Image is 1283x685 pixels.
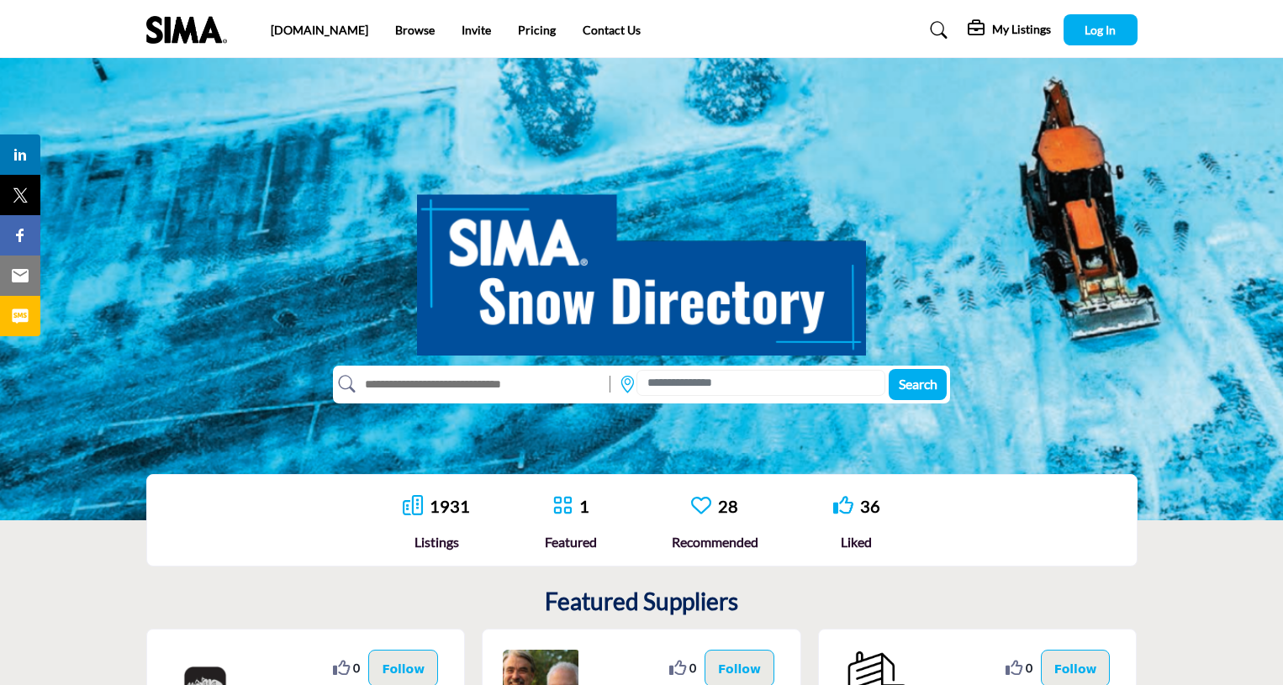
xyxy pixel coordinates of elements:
div: Recommended [672,532,758,552]
a: Go to Featured [552,495,573,518]
div: My Listings [968,20,1051,40]
a: Go to Recommended [691,495,711,518]
span: 0 [353,659,360,677]
span: Log In [1085,23,1116,37]
div: Featured [545,532,597,552]
h5: My Listings [992,22,1051,37]
button: Log In [1064,14,1138,45]
a: Pricing [518,23,556,37]
img: Rectangle%203585.svg [605,371,615,397]
a: 28 [718,496,738,516]
span: Search [899,376,937,392]
i: Go to Liked [833,495,853,515]
h2: Featured Suppliers [545,588,738,616]
p: Follow [382,659,425,677]
img: Site Logo [146,16,235,44]
p: Follow [718,659,761,677]
img: SIMA Snow Directory [417,176,866,356]
a: Invite [462,23,491,37]
a: 1931 [430,496,470,516]
button: Search [889,369,947,400]
a: Search [914,17,958,44]
a: [DOMAIN_NAME] [271,23,368,37]
div: Liked [833,532,880,552]
span: 0 [1026,659,1032,677]
a: Browse [395,23,435,37]
a: Contact Us [583,23,641,37]
a: 1 [579,496,589,516]
p: Follow [1054,659,1097,677]
div: Listings [403,532,470,552]
span: 0 [689,659,696,677]
a: 36 [860,496,880,516]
